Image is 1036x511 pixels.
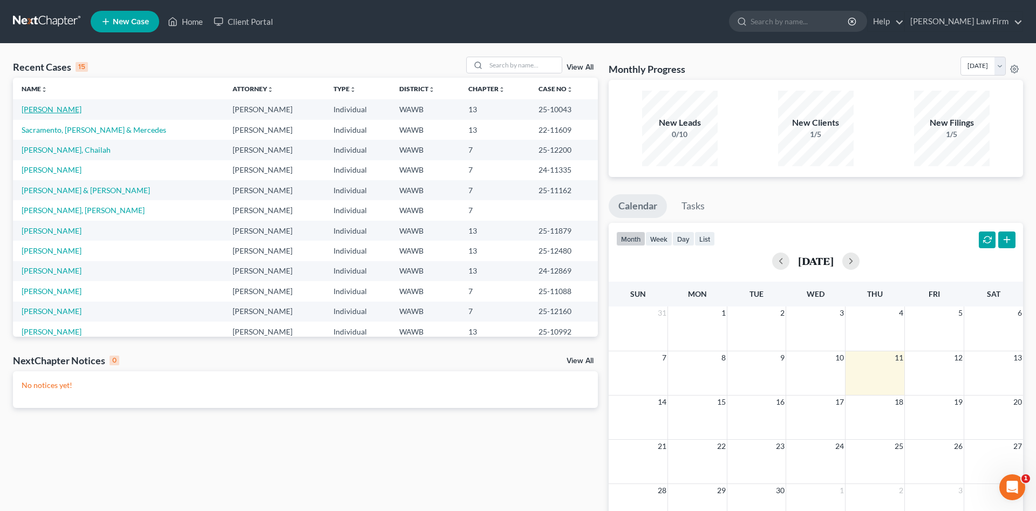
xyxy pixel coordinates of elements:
a: Typeunfold_more [333,85,356,93]
td: [PERSON_NAME] [224,200,324,220]
td: [PERSON_NAME] [224,180,324,200]
span: Tue [749,289,764,298]
td: Individual [325,120,391,140]
td: [PERSON_NAME] [224,241,324,261]
td: 25-12160 [530,302,597,322]
h3: Monthly Progress [609,63,685,76]
td: 25-11088 [530,281,597,301]
td: Individual [325,160,391,180]
td: [PERSON_NAME] [224,99,324,119]
span: 1 [720,306,727,319]
a: [PERSON_NAME] [22,327,81,336]
td: WAWB [391,322,460,342]
td: Individual [325,200,391,220]
td: 25-11162 [530,180,597,200]
span: 15 [716,396,727,408]
td: [PERSON_NAME] [224,160,324,180]
a: [PERSON_NAME] [22,306,81,316]
span: 27 [1012,440,1023,453]
td: [PERSON_NAME] [224,281,324,301]
td: WAWB [391,261,460,281]
button: day [672,231,694,246]
td: 7 [460,302,530,322]
div: New Leads [642,117,718,129]
td: [PERSON_NAME] [224,140,324,160]
a: [PERSON_NAME] [22,105,81,114]
span: 11 [894,351,904,364]
td: 25-10992 [530,322,597,342]
span: New Case [113,18,149,26]
td: WAWB [391,281,460,301]
td: WAWB [391,160,460,180]
td: 13 [460,221,530,241]
td: [PERSON_NAME] [224,322,324,342]
i: unfold_more [41,86,47,93]
td: [PERSON_NAME] [224,221,324,241]
td: WAWB [391,241,460,261]
td: Individual [325,322,391,342]
h2: [DATE] [798,255,834,267]
td: WAWB [391,120,460,140]
a: [PERSON_NAME], Chailah [22,145,111,154]
td: Individual [325,261,391,281]
input: Search by name... [486,57,562,73]
td: 22-11609 [530,120,597,140]
div: 1/5 [914,129,990,140]
span: 14 [657,396,667,408]
span: 2 [898,484,904,497]
input: Search by name... [751,11,849,31]
td: [PERSON_NAME] [224,302,324,322]
td: WAWB [391,302,460,322]
a: [PERSON_NAME] [22,266,81,275]
span: Sun [630,289,646,298]
a: [PERSON_NAME] [22,226,81,235]
td: 13 [460,99,530,119]
i: unfold_more [567,86,573,93]
span: 30 [775,484,786,497]
span: Thu [867,289,883,298]
td: 24-11335 [530,160,597,180]
span: 4 [898,306,904,319]
a: [PERSON_NAME] [22,287,81,296]
a: Case Nounfold_more [539,85,573,93]
p: No notices yet! [22,380,589,391]
td: WAWB [391,200,460,220]
span: 1 [1021,474,1030,483]
span: 20 [1012,396,1023,408]
a: [PERSON_NAME] & [PERSON_NAME] [22,186,150,195]
div: New Clients [778,117,854,129]
span: 12 [953,351,964,364]
span: 19 [953,396,964,408]
td: 7 [460,180,530,200]
a: [PERSON_NAME] [22,246,81,255]
span: 26 [953,440,964,453]
span: 13 [1012,351,1023,364]
div: 0/10 [642,129,718,140]
span: 18 [894,396,904,408]
button: list [694,231,715,246]
span: 28 [657,484,667,497]
a: Tasks [672,194,714,218]
div: 1/5 [778,129,854,140]
span: 24 [834,440,845,453]
iframe: Intercom live chat [999,474,1025,500]
a: Sacramento, [PERSON_NAME] & Mercedes [22,125,166,134]
span: 3 [839,306,845,319]
button: month [616,231,645,246]
span: 25 [894,440,904,453]
div: Recent Cases [13,60,88,73]
i: unfold_more [267,86,274,93]
span: 17 [834,396,845,408]
td: [PERSON_NAME] [224,261,324,281]
span: 31 [657,306,667,319]
i: unfold_more [350,86,356,93]
td: WAWB [391,99,460,119]
span: 2 [779,306,786,319]
i: unfold_more [428,86,435,93]
td: WAWB [391,140,460,160]
a: View All [567,64,594,71]
a: View All [567,357,594,365]
a: Help [868,12,904,31]
span: Sat [987,289,1000,298]
span: 7 [661,351,667,364]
